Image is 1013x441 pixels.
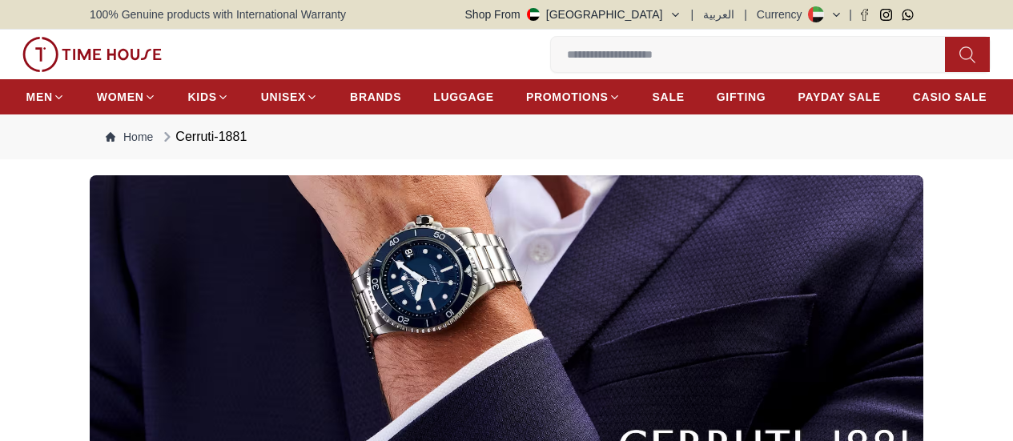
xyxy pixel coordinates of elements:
[913,82,987,111] a: CASIO SALE
[798,89,880,105] span: PAYDAY SALE
[433,82,494,111] a: LUGGAGE
[188,89,217,105] span: KIDS
[913,89,987,105] span: CASIO SALE
[261,82,318,111] a: UNISEX
[350,82,401,111] a: BRANDS
[527,8,540,21] img: United Arab Emirates
[757,6,809,22] div: Currency
[798,82,880,111] a: PAYDAY SALE
[22,37,162,72] img: ...
[653,89,685,105] span: SALE
[90,6,346,22] span: 100% Genuine products with International Warranty
[188,82,229,111] a: KIDS
[97,82,156,111] a: WOMEN
[526,89,609,105] span: PROMOTIONS
[849,6,852,22] span: |
[261,89,306,105] span: UNISEX
[97,89,144,105] span: WOMEN
[880,9,892,21] a: Instagram
[902,9,914,21] a: Whatsapp
[717,89,766,105] span: GIFTING
[433,89,494,105] span: LUGGAGE
[691,6,694,22] span: |
[90,114,923,159] nav: Breadcrumb
[703,6,734,22] button: العربية
[159,127,247,146] div: Cerruti-1881
[26,82,65,111] a: MEN
[717,82,766,111] a: GIFTING
[653,82,685,111] a: SALE
[744,6,747,22] span: |
[350,89,401,105] span: BRANDS
[858,9,870,21] a: Facebook
[526,82,621,111] a: PROMOTIONS
[106,129,153,145] a: Home
[26,89,53,105] span: MEN
[465,6,681,22] button: Shop From[GEOGRAPHIC_DATA]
